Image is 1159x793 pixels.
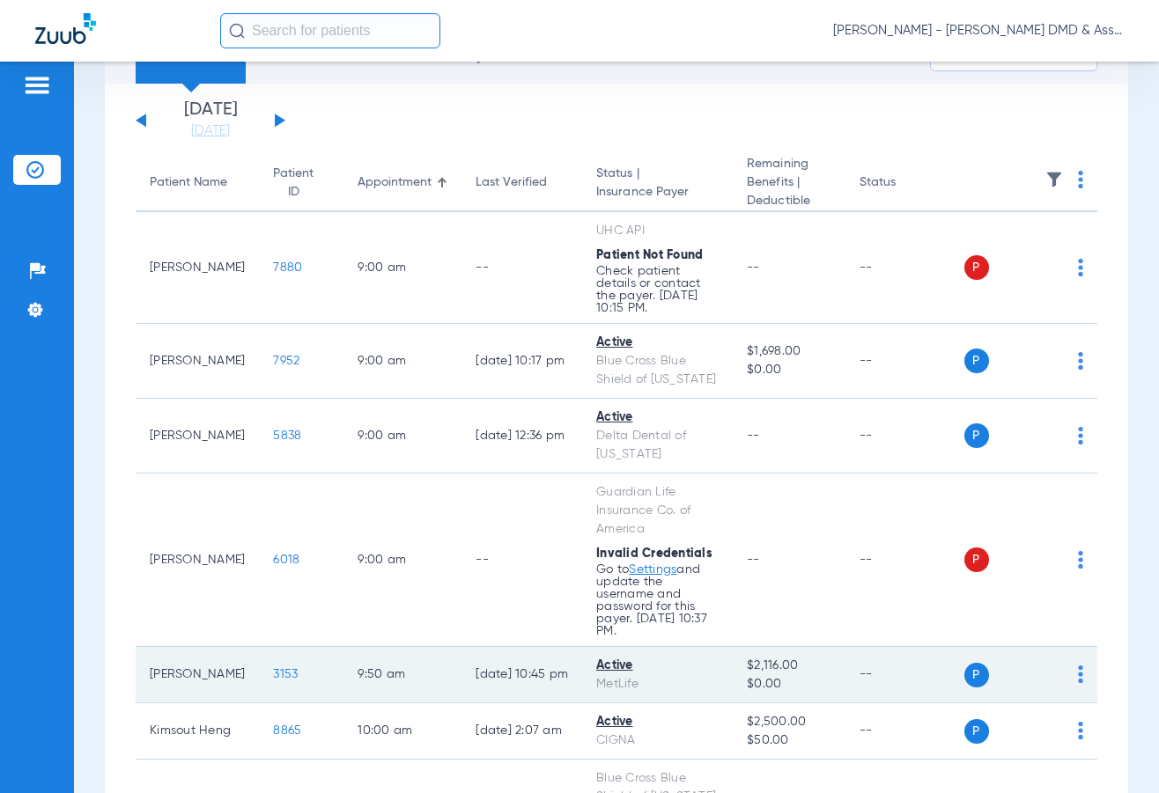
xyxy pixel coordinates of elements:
td: 9:00 AM [343,474,461,647]
td: 9:50 AM [343,647,461,703]
span: P [964,255,989,280]
td: [DATE] 12:36 PM [461,399,582,474]
td: 9:00 AM [343,212,461,324]
p: Check patient details or contact the payer. [DATE] 10:15 PM. [596,265,719,314]
span: P [964,547,989,572]
span: Invalid Credentials [596,547,712,560]
iframe: Chat Widget [1071,709,1159,793]
span: $2,116.00 [747,657,830,675]
span: Insurance Payer [596,183,719,202]
td: [PERSON_NAME] [136,647,259,703]
span: P [964,349,989,373]
img: filter.svg [1045,171,1063,188]
td: -- [461,474,582,647]
span: P [964,663,989,687]
td: -- [845,212,964,324]
td: -- [845,399,964,474]
td: 9:00 AM [343,399,461,474]
td: [PERSON_NAME] [136,212,259,324]
div: CIGNA [596,731,719,750]
div: Blue Cross Blue Shield of [US_STATE] [596,352,719,389]
span: 7880 [273,261,302,274]
span: 3153 [273,668,298,680]
div: Active [596,657,719,675]
img: Search Icon [229,23,245,39]
span: 6018 [273,554,299,566]
span: $2,500.00 [747,713,830,731]
th: Status | [582,155,733,212]
img: group-dot-blue.svg [1078,427,1083,444]
span: $0.00 [747,675,830,694]
td: -- [461,212,582,324]
div: Active [596,334,719,352]
div: Patient ID [273,165,329,202]
th: Status [845,155,964,212]
span: 7952 [273,355,299,367]
a: [DATE] [158,122,263,140]
div: Active [596,408,719,427]
span: 8865 [273,724,301,737]
input: Search for patients [220,13,440,48]
td: [PERSON_NAME] [136,474,259,647]
td: [PERSON_NAME] [136,324,259,399]
div: Last Verified [476,173,568,192]
td: 9:00 AM [343,324,461,399]
span: $1,698.00 [747,342,830,361]
td: [DATE] 10:45 PM [461,647,582,703]
span: $0.00 [747,361,830,379]
td: -- [845,647,964,703]
div: UHC API [596,222,719,240]
a: Settings [629,563,676,576]
div: Appointment [358,173,447,192]
div: Guardian Life Insurance Co. of America [596,483,719,539]
li: [DATE] [158,101,263,140]
span: P [964,719,989,744]
p: Go to and update the username and password for this payer. [DATE] 10:37 PM. [596,563,719,637]
img: group-dot-blue.svg [1078,259,1083,276]
img: group-dot-blue.svg [1078,665,1083,683]
span: $50.00 [747,731,830,750]
img: Zuub Logo [35,13,96,44]
span: [PERSON_NAME] - [PERSON_NAME] DMD & Associates [833,22,1124,40]
td: [DATE] 2:07 AM [461,703,582,760]
span: 5838 [273,430,301,442]
div: Patient Name [150,173,245,192]
td: -- [845,474,964,647]
div: Patient ID [273,165,314,202]
div: MetLife [596,675,719,694]
th: Remaining Benefits | [733,155,845,212]
div: Appointment [358,173,432,192]
td: [PERSON_NAME] [136,399,259,474]
span: Patient Not Found [596,249,703,261]
div: Delta Dental of [US_STATE] [596,427,719,464]
img: hamburger-icon [23,75,51,96]
td: Kimsout Heng [136,703,259,760]
span: -- [747,554,760,566]
span: -- [747,430,760,442]
span: -- [747,261,760,274]
img: group-dot-blue.svg [1078,352,1083,370]
span: P [964,423,989,448]
td: 10:00 AM [343,703,461,760]
div: Active [596,713,719,731]
td: -- [845,703,964,760]
div: Patient Name [150,173,227,192]
img: group-dot-blue.svg [1078,551,1083,569]
div: Last Verified [476,173,547,192]
img: group-dot-blue.svg [1078,171,1083,188]
td: -- [845,324,964,399]
span: Deductible [747,192,830,210]
td: [DATE] 10:17 PM [461,324,582,399]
